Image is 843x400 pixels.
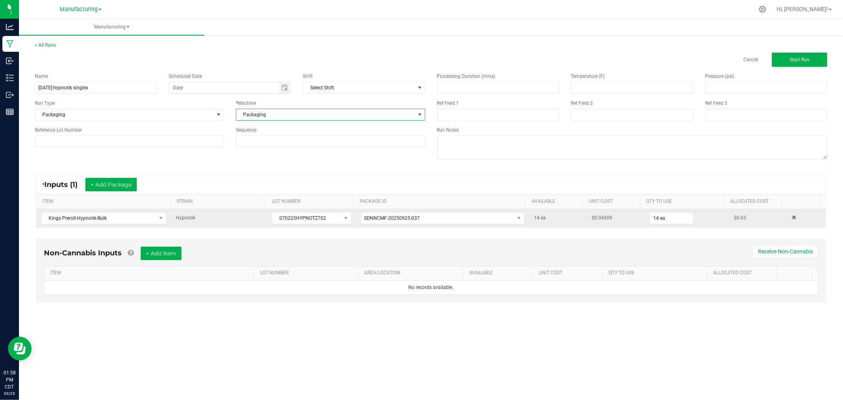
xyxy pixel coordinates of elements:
a: LOT NUMBERSortable [260,270,355,276]
a: Allocated CostSortable [730,198,778,205]
a: PACKAGE IDSortable [360,198,522,205]
span: Select Shift [303,82,415,93]
a: AREA/LOCATIONSortable [364,270,460,276]
a: AVAILABLESortable [532,198,579,205]
span: Pressure (psi) [705,74,734,79]
span: Sequence [236,127,256,133]
a: Add Non-Cannabis items that were also consumed in the run (e.g. gloves and packaging); Also add N... [128,249,134,257]
td: No records available. [44,281,818,294]
inline-svg: Manufacturing [6,40,14,48]
span: Packaging [35,109,214,120]
span: Kings Preroll-Hypnotik-Bulk [41,213,156,224]
inline-svg: Outbound [6,91,14,99]
span: Run Type [35,100,55,107]
inline-svg: Analytics [6,23,14,31]
a: Manufacturing [19,19,204,36]
span: Ref Field 3 [705,100,727,106]
a: Sortable [788,198,817,205]
a: STRAINSortable [177,198,263,205]
button: Receive Non-Cannabis [753,245,818,258]
input: Date [169,82,279,93]
a: AVAILABLESortable [469,270,530,276]
span: Name [35,74,48,79]
span: 070225HYPNOTZ702 [272,213,341,224]
a: Unit CostSortable [539,270,600,276]
span: Machine [238,100,256,106]
span: Packaging [236,109,415,120]
span: Inputs (1) [44,180,85,189]
a: LOT NUMBERSortable [272,198,351,205]
span: Toggle calendar [279,82,291,93]
span: Manufacturing [60,6,98,13]
span: Processing Duration (mins) [437,74,496,79]
inline-svg: Inventory [6,74,14,82]
span: ea [541,215,546,221]
a: ITEMSortable [42,198,167,205]
span: Ref Field 2 [571,100,593,106]
span: NO DATA FOUND [41,212,166,224]
span: Ref Field 1 [437,100,459,106]
a: Allocated CostSortable [713,270,774,276]
span: NO DATA FOUND [303,82,425,94]
span: Shift [303,74,313,79]
span: Manufacturing [19,24,204,30]
p: 01:58 PM CDT [4,369,15,391]
span: SDNNCMF-20250925-037 [364,215,420,221]
button: + Add Package [85,178,137,191]
iframe: Resource center [8,337,32,360]
a: < All Runs [35,42,56,48]
span: Non-Cannabis Inputs [44,249,122,257]
span: Run Notes [437,127,459,133]
inline-svg: Inbound [6,57,14,65]
button: Start Run [772,53,827,67]
a: QTY TO USESortable [609,270,704,276]
button: + Add Item [141,247,181,260]
span: $0.63 [734,215,746,221]
span: 14 [534,215,539,221]
inline-svg: Reports [6,108,14,116]
a: ITEMSortable [50,270,251,276]
a: Sortable [783,270,809,276]
span: Start Run [790,57,809,62]
span: Reference Lot Number [35,127,82,133]
span: Temperature (F) [571,74,605,79]
div: Manage settings [758,6,768,13]
p: 09/25 [4,391,15,396]
a: Unit CostSortable [589,198,637,205]
span: $0.04509 [592,215,612,221]
a: Cancel [743,57,758,63]
span: Hi, [PERSON_NAME]! [777,6,828,12]
a: QTY TO USESortable [646,198,721,205]
span: Scheduled Date [169,74,202,79]
span: Hypnotik [176,215,195,221]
